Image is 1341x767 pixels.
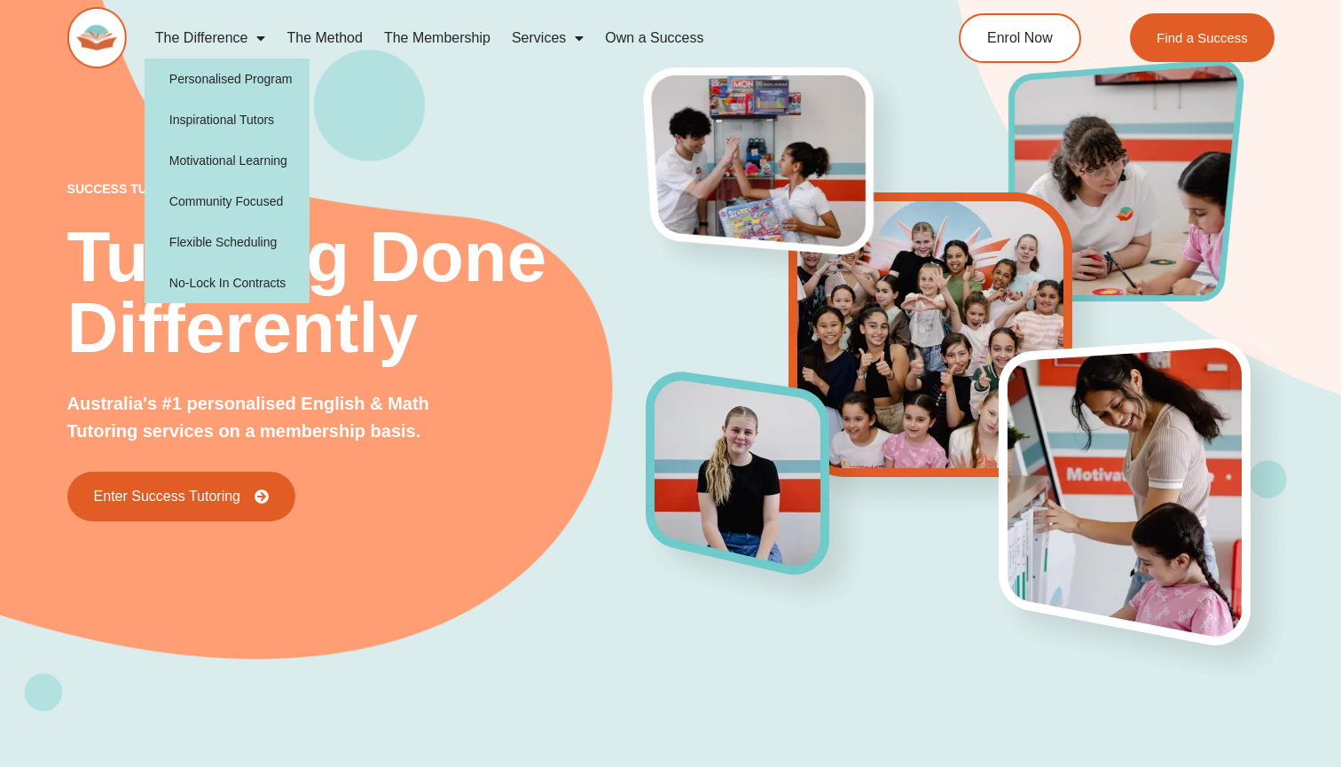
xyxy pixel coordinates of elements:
a: Inspirational Tutors [145,99,310,140]
a: Enter Success Tutoring [67,472,295,521]
a: No-Lock In Contracts [145,262,310,303]
a: The Membership [373,18,501,59]
a: Services [501,18,594,59]
p: success tutoring [67,183,647,195]
a: Motivational Learning [145,140,310,181]
a: The Method [276,18,372,59]
a: Own a Success [594,18,714,59]
a: The Difference [145,18,277,59]
a: Find a Success [1130,13,1274,62]
a: Enrol Now [959,13,1081,63]
a: Community Focused [145,181,310,222]
span: Enrol Now [987,31,1053,45]
nav: Menu [145,18,890,59]
ul: The Difference [145,59,310,303]
a: Flexible Scheduling [145,222,310,262]
a: Personalised Program [145,59,310,99]
span: Enter Success Tutoring [94,489,240,504]
p: Australia's #1 personalised English & Math Tutoring services on a membership basis. [67,390,490,445]
h2: Tutoring Done Differently [67,222,647,364]
span: Find a Success [1157,31,1248,44]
